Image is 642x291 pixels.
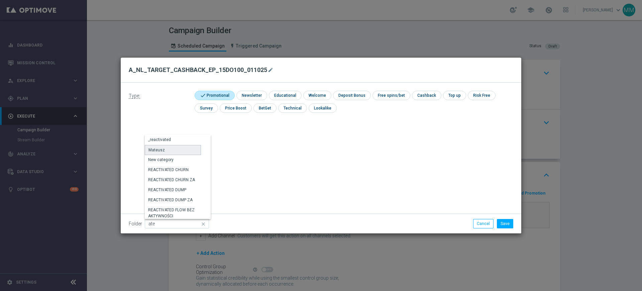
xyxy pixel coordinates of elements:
[148,207,198,219] div: REACTIVATED FLOW BEZ AKTYWNOŚCI
[497,219,513,228] button: Save
[148,177,195,183] div: REACTIVATED CHURN ZA
[145,135,201,145] div: Press SPACE to select this row.
[473,219,494,228] button: Cancel
[148,187,186,193] div: REACTIVATED DUMP
[267,66,276,74] button: mode_edit
[148,157,174,163] div: New category
[200,219,207,229] i: close
[145,185,201,195] div: Press SPACE to select this row.
[145,219,209,228] input: Quick find
[145,165,201,175] div: Press SPACE to select this row.
[145,195,201,205] div: Press SPACE to select this row.
[129,66,267,74] h2: A_NL_TARGET_CASHBACK_EP_15DO100_011025
[129,221,142,227] label: Folder
[129,93,140,99] span: Type:
[148,167,189,173] div: REACTIVATED CHURN
[268,67,273,73] i: mode_edit
[145,145,201,155] div: Press SPACE to select this row.
[148,147,165,153] div: Mateusz
[145,175,201,185] div: Press SPACE to select this row.
[148,197,193,203] div: REACTIVATED DUMP ZA
[148,137,171,143] div: _reactivated
[145,205,201,221] div: Press SPACE to select this row.
[145,155,201,165] div: Press SPACE to select this row.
